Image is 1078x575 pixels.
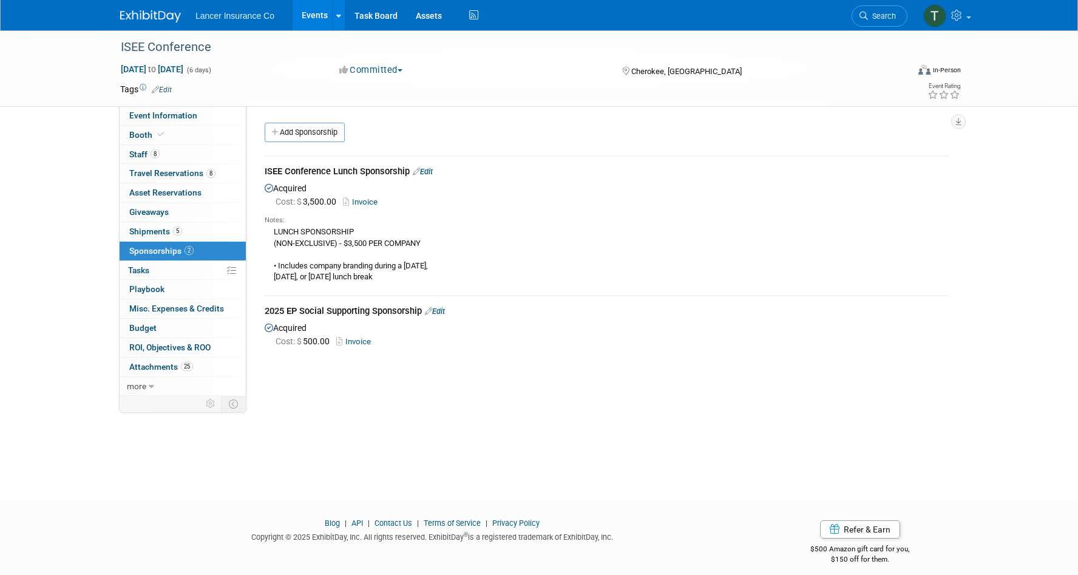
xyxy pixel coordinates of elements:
td: Toggle Event Tabs [222,396,246,412]
span: 8 [151,149,160,158]
img: Terrence Forrest [923,4,946,27]
a: Tasks [120,261,246,280]
div: Event Format [836,63,961,81]
span: Staff [129,149,160,159]
div: Acquired [265,180,949,287]
td: Tags [120,83,172,95]
span: ROI, Objectives & ROO [129,342,211,352]
sup: ® [464,531,468,538]
a: Playbook [120,280,246,299]
span: (6 days) [186,66,211,74]
span: Cherokee, [GEOGRAPHIC_DATA] [631,67,742,76]
span: Attachments [129,362,193,372]
span: | [365,519,373,528]
span: more [127,381,146,391]
span: Lancer Insurance Co [195,11,274,21]
a: Sponsorships2 [120,242,246,260]
span: Booth [129,130,166,140]
span: to [146,64,158,74]
a: more [120,377,246,396]
a: Edit [425,307,445,316]
a: Giveaways [120,203,246,222]
a: Staff8 [120,145,246,164]
button: Committed [335,64,407,77]
span: Shipments [129,226,182,236]
span: 2 [185,246,194,255]
div: ISEE Conference [117,36,889,58]
a: Budget [120,319,246,338]
div: Event Rating [927,83,960,89]
span: 8 [206,169,215,178]
span: Tasks [128,265,149,275]
span: Event Information [129,111,197,120]
span: 3,500.00 [276,197,341,206]
div: In-Person [932,66,961,75]
span: Asset Reservations [129,188,202,197]
span: 500.00 [276,336,334,346]
span: Misc. Expenses & Credits [129,304,224,313]
a: Attachments25 [120,358,246,376]
a: Asset Reservations [120,183,246,202]
span: Cost: $ [276,197,303,206]
span: Budget [129,323,157,333]
span: Sponsorships [129,246,194,256]
i: Booth reservation complete [158,131,164,138]
div: LUNCH SPONSORSHIP (NON-EXCLUSIVE) - $3,500 PER COMPANY • Includes company branding during a [DATE... [265,225,949,283]
div: ISEE Conference Lunch Sponsorship [265,165,949,180]
span: Travel Reservations [129,168,215,178]
div: $500 Amazon gift card for you, [762,536,958,564]
td: Personalize Event Tab Strip [200,396,222,412]
span: | [414,519,422,528]
a: Misc. Expenses & Credits [120,299,246,318]
span: Search [868,12,896,21]
span: [DATE] [DATE] [120,64,184,75]
span: Playbook [129,284,164,294]
a: Shipments5 [120,222,246,241]
span: Cost: $ [276,336,303,346]
div: 2025 EP Social Supporting Sponsorship [265,305,949,320]
img: Format-Inperson.png [918,65,931,75]
span: Giveaways [129,207,169,217]
a: API [351,519,363,528]
a: Invoice [343,197,382,206]
a: Travel Reservations8 [120,164,246,183]
span: | [342,519,350,528]
a: ROI, Objectives & ROO [120,338,246,357]
img: ExhibitDay [120,10,181,22]
span: 25 [181,362,193,371]
div: Acquired [265,320,949,348]
a: Edit [413,167,433,176]
span: 5 [173,226,182,236]
a: Search [852,5,907,27]
div: $150 off for them. [762,554,958,565]
div: Copyright © 2025 ExhibitDay, Inc. All rights reserved. ExhibitDay is a registered trademark of Ex... [120,529,744,543]
a: Refer & Earn [820,520,900,539]
a: Booth [120,126,246,145]
a: Terms of Service [424,519,481,528]
a: Invoice [336,337,376,346]
a: Privacy Policy [492,519,540,528]
a: Contact Us [375,519,412,528]
a: Blog [325,519,340,528]
a: Event Information [120,106,246,125]
span: | [483,519,490,528]
a: Edit [152,86,172,94]
div: Notes: [265,216,949,225]
a: Add Sponsorship [265,123,345,142]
